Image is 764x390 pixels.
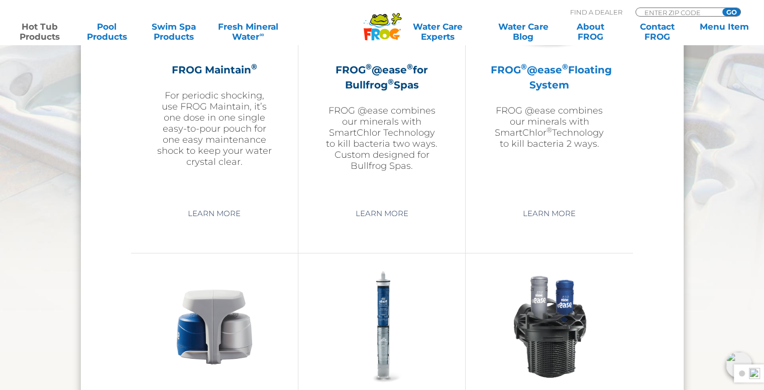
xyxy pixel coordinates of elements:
[722,8,740,16] input: GO
[561,22,620,42] a: AboutFROG
[259,31,264,38] sup: ∞
[627,22,687,42] a: ContactFROG
[176,205,252,223] a: Learn More
[547,126,552,134] sup: ®
[643,8,711,17] input: Zip Code Form
[251,62,257,71] sup: ®
[323,105,440,171] p: FROG @ease combines our minerals with SmartChlor Technology to kill bacteria two ways. Custom des...
[407,62,413,71] sup: ®
[156,268,273,385] img: @ease-2-in-1-Holder-v2-300x300.png
[389,22,486,42] a: Water CareExperts
[511,205,587,223] a: Learn More
[562,62,568,71] sup: ®
[323,268,440,385] img: inline-system-300x300.png
[570,8,622,17] p: Find A Dealer
[726,352,752,378] img: openIcon
[366,62,372,71] sup: ®
[494,22,553,42] a: Water CareBlog
[521,62,527,71] sup: ®
[156,62,273,77] h2: FROG Maintain
[144,22,203,42] a: Swim SpaProducts
[491,268,608,385] img: InLineWeir_Front_High_inserting-v2-300x300.png
[77,22,136,42] a: PoolProducts
[156,90,273,167] p: For periodic shocking, use FROG Maintain, it’s one dose in one single easy-to-pour pouch for one ...
[491,62,608,92] h2: FROG @ease Floating System
[387,77,393,86] sup: ®
[211,22,285,42] a: Fresh MineralWater∞
[323,62,440,92] h2: FROG @ease for Bullfrog Spas
[10,22,69,42] a: Hot TubProducts
[694,22,753,42] a: Menu Item
[491,105,608,149] p: FROG @ease combines our minerals with SmartChlor Technology to kill bacteria 2 ways.
[344,205,419,223] a: Learn More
